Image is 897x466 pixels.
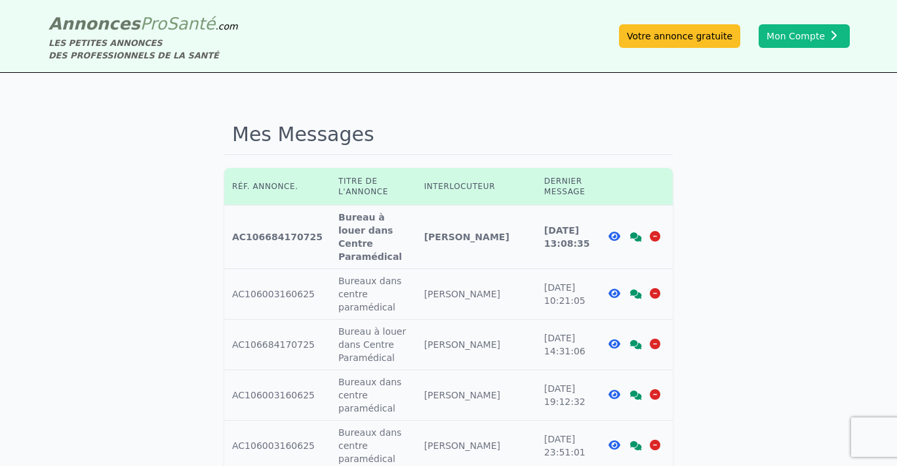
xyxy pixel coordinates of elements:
i: Voir l'annonce [608,440,620,450]
td: Bureaux dans centre paramédical [330,370,416,421]
i: Supprimer la discussion [650,231,660,242]
a: Votre annonce gratuite [619,24,740,48]
h1: Mes Messages [224,115,673,155]
td: AC106684170725 [224,320,330,370]
i: Supprimer la discussion [650,288,660,299]
td: Bureaux dans centre paramédical [330,269,416,320]
i: Voir la discussion [630,289,642,299]
td: [PERSON_NAME] [416,269,536,320]
i: Voir la discussion [630,391,642,400]
span: Annonces [49,14,140,33]
i: Supprimer la discussion [650,389,660,400]
td: Bureau à louer dans Centre Paramédical [330,320,416,370]
th: Dernier message [536,168,599,205]
i: Supprimer la discussion [650,440,660,450]
td: AC106003160625 [224,370,330,421]
i: Voir l'annonce [608,339,620,349]
th: Titre de l'annonce [330,168,416,205]
td: [DATE] 19:12:32 [536,370,599,421]
div: LES PETITES ANNONCES DES PROFESSIONNELS DE LA SANTÉ [49,37,238,62]
td: [PERSON_NAME] [416,370,536,421]
button: Mon Compte [759,24,850,48]
i: Voir l'annonce [608,389,620,400]
i: Voir l'annonce [608,231,620,242]
td: [PERSON_NAME] [416,205,536,269]
i: Voir la discussion [630,441,642,450]
span: .com [215,21,237,32]
a: AnnoncesProSanté.com [49,14,238,33]
td: [DATE] 10:21:05 [536,269,599,320]
i: Voir l'annonce [608,288,620,299]
td: [PERSON_NAME] [416,320,536,370]
td: Bureau à louer dans Centre Paramédical [330,205,416,269]
th: Réf. annonce. [224,168,330,205]
td: AC106003160625 [224,269,330,320]
i: Voir la discussion [630,340,642,349]
i: Voir la discussion [630,232,642,242]
td: [DATE] 13:08:35 [536,205,599,269]
td: AC106684170725 [224,205,330,269]
td: [DATE] 14:31:06 [536,320,599,370]
th: Interlocuteur [416,168,536,205]
i: Supprimer la discussion [650,339,660,349]
span: Pro [140,14,167,33]
span: Santé [167,14,215,33]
